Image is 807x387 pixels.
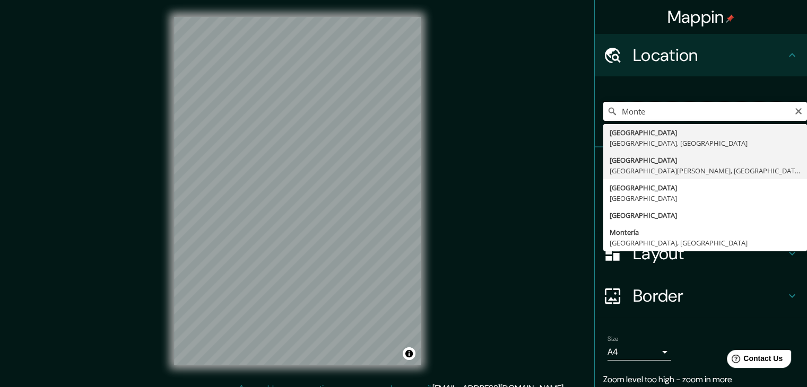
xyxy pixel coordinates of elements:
[174,17,421,365] canvas: Map
[595,232,807,275] div: Layout
[603,373,799,386] p: Zoom level too high - zoom in more
[713,346,795,375] iframe: Help widget launcher
[608,335,619,344] label: Size
[610,210,801,221] div: [GEOGRAPHIC_DATA]
[595,34,807,76] div: Location
[610,193,801,204] div: [GEOGRAPHIC_DATA]
[726,14,734,23] img: pin-icon.png
[667,6,735,28] h4: Mappin
[595,190,807,232] div: Style
[610,138,801,148] div: [GEOGRAPHIC_DATA], [GEOGRAPHIC_DATA]
[610,238,801,248] div: [GEOGRAPHIC_DATA], [GEOGRAPHIC_DATA]
[633,45,786,66] h4: Location
[608,344,671,360] div: A4
[610,165,801,176] div: [GEOGRAPHIC_DATA][PERSON_NAME], [GEOGRAPHIC_DATA]
[633,285,786,306] h4: Border
[633,243,786,264] h4: Layout
[595,147,807,190] div: Pins
[403,347,415,360] button: Toggle attribution
[595,275,807,317] div: Border
[603,102,807,121] input: Pick your city or area
[794,105,803,116] button: Clear
[610,182,801,193] div: [GEOGRAPHIC_DATA]
[610,127,801,138] div: [GEOGRAPHIC_DATA]
[610,155,801,165] div: [GEOGRAPHIC_DATA]
[610,227,801,238] div: Montería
